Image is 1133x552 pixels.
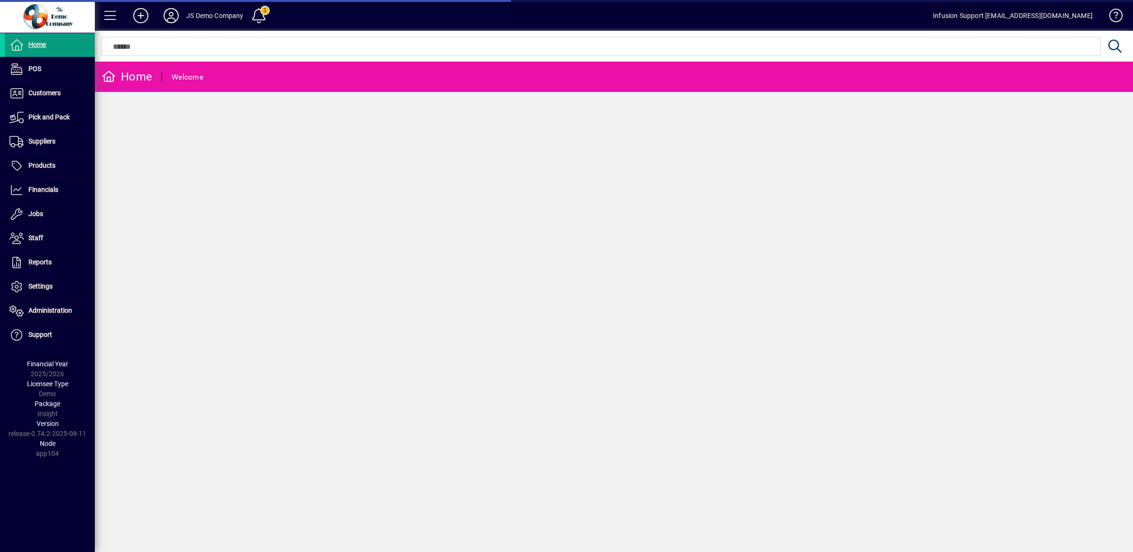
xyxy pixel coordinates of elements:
[35,400,60,407] span: Package
[28,258,52,266] span: Reports
[28,65,41,72] span: POS
[40,440,55,447] span: Node
[126,7,156,24] button: Add
[28,137,55,145] span: Suppliers
[27,360,68,368] span: Financial Year
[5,251,95,274] a: Reports
[27,380,68,388] span: Licensee Type
[5,202,95,226] a: Jobs
[5,130,95,154] a: Suppliers
[37,420,59,427] span: Version
[28,210,43,217] span: Jobs
[102,69,152,84] div: Home
[156,7,186,24] button: Profile
[5,154,95,178] a: Products
[5,299,95,323] a: Administration
[172,70,203,85] div: Welcome
[28,331,52,338] span: Support
[5,57,95,81] a: POS
[28,89,61,97] span: Customers
[28,186,58,193] span: Financials
[28,282,53,290] span: Settings
[28,41,46,48] span: Home
[5,81,95,105] a: Customers
[1102,2,1121,33] a: Knowledge Base
[5,323,95,347] a: Support
[5,106,95,129] a: Pick and Pack
[186,8,244,23] div: JS Demo Company
[28,162,55,169] span: Products
[5,226,95,250] a: Staff
[28,234,43,242] span: Staff
[933,8,1093,23] div: Infusion Support [EMAIL_ADDRESS][DOMAIN_NAME]
[5,275,95,299] a: Settings
[28,307,72,314] span: Administration
[5,178,95,202] a: Financials
[28,113,70,121] span: Pick and Pack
